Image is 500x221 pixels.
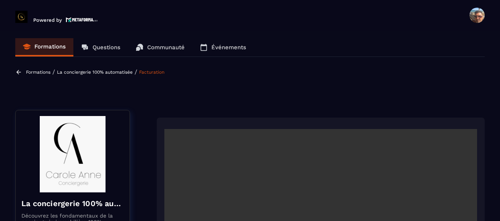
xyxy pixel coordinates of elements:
[33,17,62,23] p: Powered by
[93,44,120,51] p: Questions
[192,38,254,56] a: Événements
[66,16,98,23] img: logo
[147,44,185,51] p: Communauté
[15,11,28,23] img: logo-branding
[21,116,124,192] img: banner
[135,68,137,76] span: /
[26,69,50,75] a: Formations
[34,43,66,50] p: Formations
[128,38,192,56] a: Communauté
[73,38,128,56] a: Questions
[139,69,164,75] a: Facturation
[57,69,133,75] a: La conciergerie 100% automatisée
[52,68,55,76] span: /
[211,44,246,51] p: Événements
[21,198,124,209] h4: La conciergerie 100% automatisée
[15,38,73,56] a: Formations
